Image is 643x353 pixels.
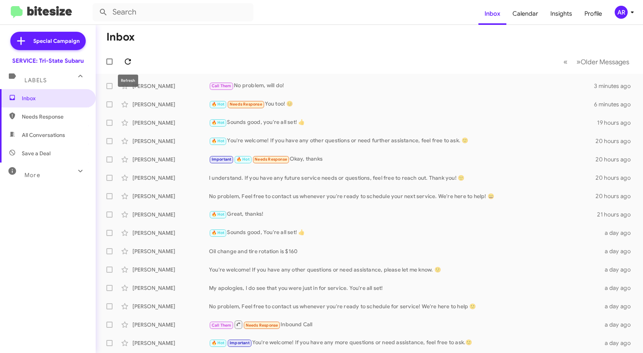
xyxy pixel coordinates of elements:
div: My apologies, I do see that you were just in for service. You're all set! [209,284,602,292]
span: Needs Response [246,323,278,328]
div: [PERSON_NAME] [132,192,209,200]
div: [PERSON_NAME] [132,229,209,237]
div: [PERSON_NAME] [132,119,209,127]
div: SERVICE: Tri-State Subaru [12,57,84,65]
span: More [24,172,40,179]
div: No problem, Feel free to contact us whenever you're ready to schedule for service! We're here to ... [209,303,602,310]
a: Special Campaign [10,32,86,50]
div: a day ago [602,321,637,329]
span: Older Messages [581,58,629,66]
span: 🔥 Hot [212,138,225,143]
div: 19 hours ago [597,119,637,127]
div: You're welcome! If you have any other questions or need further assistance, feel free to ask. 🙂 [209,137,596,145]
span: Needs Response [255,157,287,162]
a: Inbox [478,3,506,25]
div: 20 hours ago [596,192,637,200]
div: You too! 😊 [209,100,594,109]
span: Inbox [22,94,87,102]
span: Save a Deal [22,150,51,157]
div: a day ago [602,339,637,347]
div: 6 minutes ago [594,101,637,108]
a: Calendar [506,3,544,25]
div: No problem, will do! [209,81,594,90]
div: 21 hours ago [597,211,637,218]
span: » [576,57,581,67]
div: I understand. If you have any future service needs or questions, feel free to reach out. Thank yo... [209,174,596,182]
div: [PERSON_NAME] [132,82,209,90]
span: Important [212,157,232,162]
div: [PERSON_NAME] [132,339,209,347]
div: [PERSON_NAME] [132,321,209,329]
span: Call Them [212,323,232,328]
div: 3 minutes ago [594,82,637,90]
span: Call Them [212,83,232,88]
div: Sounds good, You're all set! 👍 [209,228,602,237]
span: 🔥 Hot [212,102,225,107]
span: Important [230,340,250,345]
div: [PERSON_NAME] [132,247,209,255]
div: 20 hours ago [596,174,637,182]
div: You're welcome! If you have any other questions or need assistance, please let me know. 🙂 [209,266,602,273]
div: Great, thanks! [209,210,597,219]
h1: Inbox [106,31,135,43]
div: You're welcome! If you have any more questions or need assistance, feel free to ask.🙂 [209,338,602,347]
div: 20 hours ago [596,137,637,145]
div: Sounds good, you're all set! 👍 [209,118,597,127]
div: a day ago [602,247,637,255]
div: [PERSON_NAME] [132,303,209,310]
div: [PERSON_NAME] [132,101,209,108]
a: Profile [578,3,608,25]
nav: Page navigation example [559,54,634,70]
div: [PERSON_NAME] [132,211,209,218]
div: a day ago [602,266,637,273]
span: 🔥 Hot [212,230,225,235]
span: 🔥 Hot [212,212,225,217]
span: Labels [24,77,47,84]
div: [PERSON_NAME] [132,137,209,145]
div: 20 hours ago [596,156,637,163]
div: Refresh [118,75,138,87]
button: Previous [559,54,572,70]
button: AR [608,6,635,19]
div: Oil change and tire rotation is $160 [209,247,602,255]
div: AR [615,6,628,19]
span: 🔥 Hot [212,120,225,125]
div: [PERSON_NAME] [132,266,209,273]
button: Next [572,54,634,70]
span: All Conversations [22,131,65,139]
div: No problem, Feel free to contact us whenever you're ready to schedule your next service. We're he... [209,192,596,200]
div: a day ago [602,284,637,292]
span: Needs Response [230,102,262,107]
div: Okay, thanks [209,155,596,164]
span: « [563,57,568,67]
span: Needs Response [22,113,87,120]
span: 🔥 Hot [237,157,250,162]
div: a day ago [602,303,637,310]
span: Special Campaign [33,37,80,45]
div: [PERSON_NAME] [132,174,209,182]
span: 🔥 Hot [212,340,225,345]
input: Search [93,3,253,21]
a: Insights [544,3,578,25]
div: a day ago [602,229,637,237]
div: Inbound Call [209,320,602,329]
div: [PERSON_NAME] [132,156,209,163]
div: [PERSON_NAME] [132,284,209,292]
